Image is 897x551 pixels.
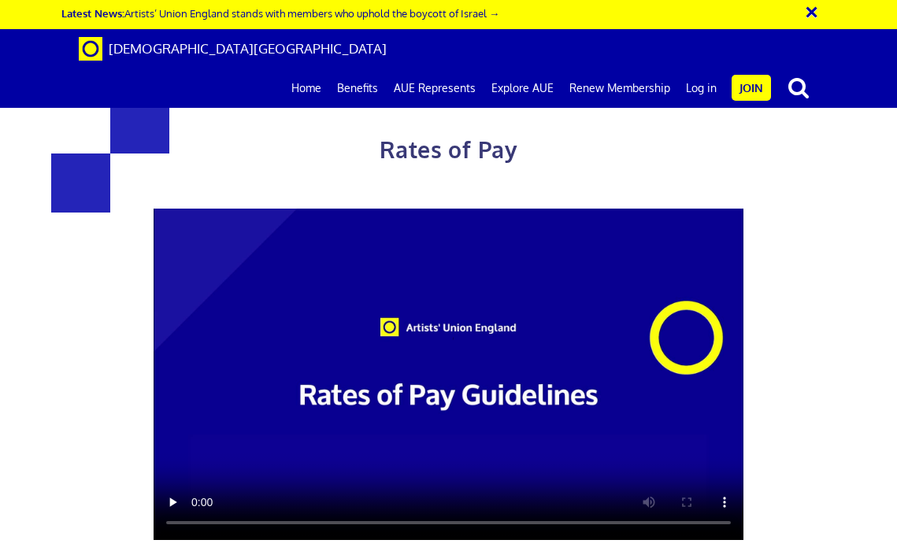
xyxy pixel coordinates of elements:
a: Log in [678,68,725,108]
span: [DEMOGRAPHIC_DATA][GEOGRAPHIC_DATA] [109,40,387,57]
a: Home [284,68,329,108]
a: Benefits [329,68,386,108]
span: Rates of Pay [380,135,517,164]
a: Explore AUE [484,68,562,108]
a: AUE Represents [386,68,484,108]
a: Brand [DEMOGRAPHIC_DATA][GEOGRAPHIC_DATA] [67,29,398,68]
a: Join [732,75,771,101]
a: Latest News:Artists’ Union England stands with members who uphold the boycott of Israel → [61,6,499,20]
a: Renew Membership [562,68,678,108]
strong: Latest News: [61,6,124,20]
button: search [774,71,823,104]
